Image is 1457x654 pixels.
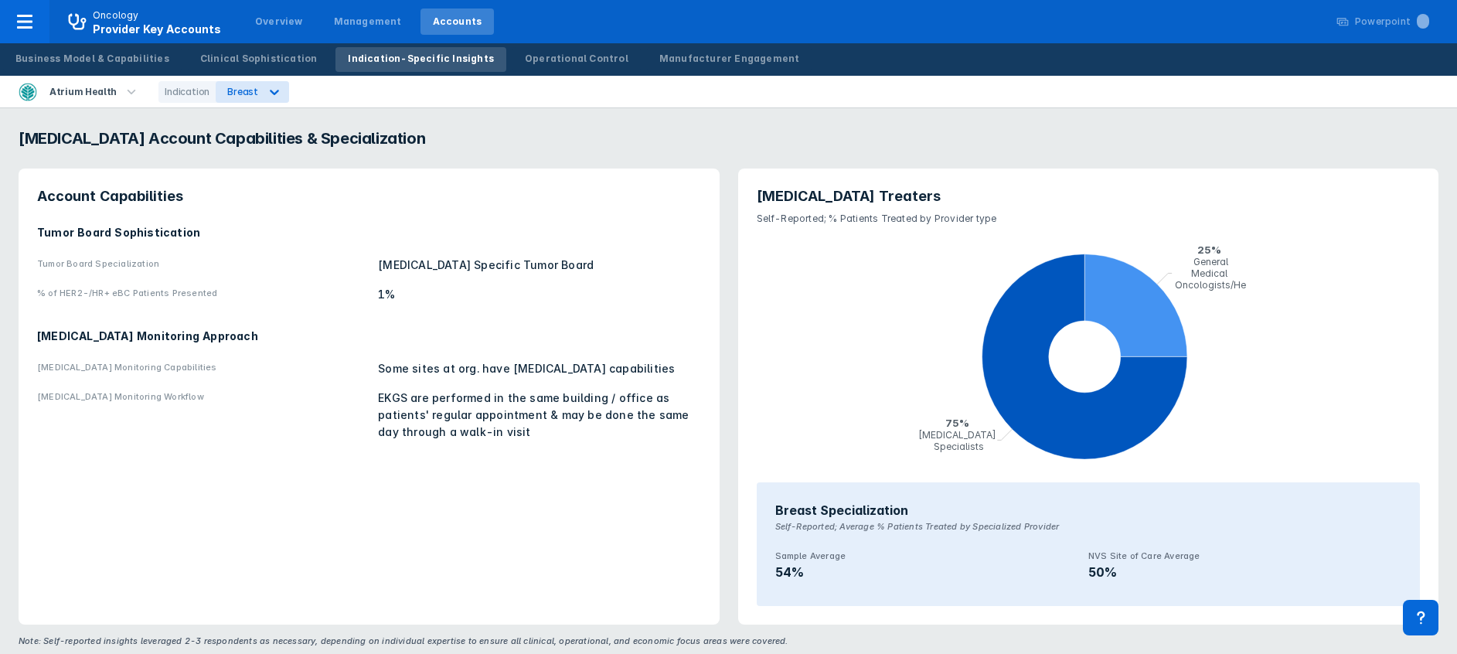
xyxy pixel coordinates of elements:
a: Clinical Sophistication [188,47,330,72]
tspan: Medical [1191,267,1228,279]
div: NVS Site of Care Average [1088,549,1401,563]
div: [MEDICAL_DATA] Specific Tumor Board [378,257,700,274]
tspan: Oncologists/He [1175,279,1246,291]
tspan: Specialists [933,441,983,452]
a: Accounts [420,9,495,35]
div: Powerpoint [1355,15,1429,29]
a: Management [322,9,414,35]
div: Some sites at org. have [MEDICAL_DATA] capabilities [378,360,700,377]
tspan: General [1193,256,1229,267]
img: atrium-health [19,83,37,101]
h3: Account Capabilities [37,187,701,206]
div: Tumor Board Sophistication [37,224,701,241]
div: [MEDICAL_DATA] Monitoring Workflow [37,390,369,441]
div: Business Model & Capabilities [15,52,169,66]
div: 50% [1088,563,1401,581]
a: Operational Control [512,47,641,72]
a: Overview [243,9,315,35]
span: Provider Key Accounts [93,22,221,36]
tspan: 75% [945,417,969,429]
div: [MEDICAL_DATA] Monitoring Approach [37,328,701,345]
span: Breast Specialization [775,501,908,519]
p: Self-Reported; % Patients Treated by Provider type [757,206,1421,226]
div: [MEDICAL_DATA] Monitoring Capabilities [37,360,369,377]
tspan: [MEDICAL_DATA] [918,429,996,441]
h3: [MEDICAL_DATA] Account Capabilities & Specialization [19,127,1438,150]
div: Atrium Health [43,81,123,103]
div: Breast [227,86,258,97]
div: Indication-Specific Insights [348,52,494,66]
a: Business Model & Capabilities [3,47,182,72]
g: pie chart , with 2 points. Min value is 0.25, max value is 0.75. [757,235,1421,482]
div: Manufacturer Engagement [659,52,800,66]
div: Indication [158,81,216,103]
div: Sample Average [775,549,1088,563]
div: 54% [775,563,1088,581]
a: Indication-Specific Insights [335,47,506,72]
a: Manufacturer Engagement [647,47,812,72]
p: Note: Self-reported insights leveraged 2-3 respondents as necessary, depending on individual expe... [19,634,788,648]
div: Accounts [433,15,482,29]
tspan: 25% [1197,244,1221,256]
div: Clinical Sophistication [200,52,318,66]
p: Oncology [93,9,139,22]
div: Tumor Board Specialization [37,257,369,274]
h3: [MEDICAL_DATA] Treaters [757,187,1421,206]
div: Overview [255,15,303,29]
div: Contact Support [1403,600,1438,635]
div: Operational Control [525,52,628,66]
div: Self-Reported; Average % Patients Treated by Specialized Provider [775,519,1402,543]
div: 1% [378,286,700,303]
div: EKGS are performed in the same building / office as patients' regular appointment & may be done t... [378,390,700,441]
div: Management [334,15,402,29]
div: % of HER2-/HR+ eBC Patients Presented [37,286,369,303]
